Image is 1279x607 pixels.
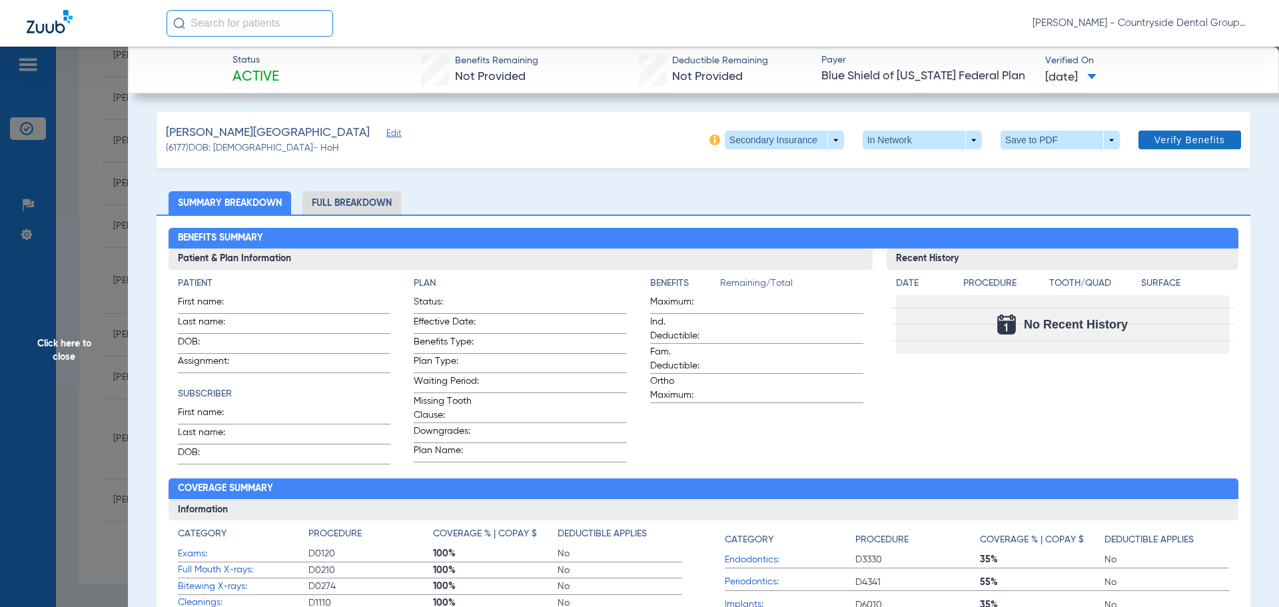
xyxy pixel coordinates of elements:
app-breakdown-title: Tooth/Quad [1049,277,1137,295]
span: Verify Benefits [1154,135,1225,145]
h4: Plan [414,277,627,291]
h4: Procedure [963,277,1045,291]
span: No [1104,553,1229,566]
span: Not Provided [672,71,743,83]
app-breakdown-title: Procedure [855,527,980,552]
span: [DATE] [1045,69,1096,86]
app-breakdown-title: Coverage % | Copay $ [980,527,1104,552]
h4: Subscriber [178,387,391,401]
span: Missing Tooth Clause: [414,394,479,422]
app-breakdown-title: Surface [1141,277,1229,295]
span: D0210 [308,564,433,577]
app-breakdown-title: Procedure [308,527,433,546]
span: Last name: [178,426,243,444]
h4: Category [178,527,226,541]
span: Exams: [178,547,308,561]
span: Blue Shield of [US_STATE] Federal Plan [821,68,1034,85]
span: Verified On [1045,54,1258,68]
span: Fam. Deductible: [650,345,715,373]
span: First name: [178,295,243,313]
h4: Procedure [308,527,362,541]
span: No [558,580,682,593]
span: Plan Type: [414,354,479,372]
h3: Information [169,499,1239,520]
app-breakdown-title: Category [725,527,855,552]
span: Assignment: [178,354,243,372]
span: Remaining/Total [720,277,863,295]
input: Search for patients [167,10,333,37]
span: Effective Date: [414,315,479,333]
span: Deductible Remaining [672,54,768,68]
h4: Patient [178,277,391,291]
h4: Benefits [650,277,720,291]
button: In Network [863,131,982,149]
h4: Date [896,277,952,291]
h4: Coverage % | Copay $ [433,527,537,541]
img: Search Icon [173,17,185,29]
span: Full Mouth X-rays: [178,563,308,577]
h4: Deductible Applies [558,527,647,541]
img: info-icon [709,135,720,145]
span: No Recent History [1024,318,1128,331]
span: Status: [414,295,479,313]
app-breakdown-title: Procedure [963,277,1045,295]
span: Ind. Deductible: [650,315,715,343]
app-breakdown-title: Date [896,277,952,295]
h3: Patient & Plan Information [169,249,873,270]
span: D4341 [855,576,980,589]
span: Waiting Period: [414,374,479,392]
app-breakdown-title: Deductible Applies [558,527,682,546]
button: Secondary Insurance [725,131,844,149]
span: No [558,564,682,577]
li: Summary Breakdown [169,191,291,215]
span: Not Provided [455,71,526,83]
app-breakdown-title: Benefits [650,277,720,295]
span: Periodontics: [725,575,855,589]
span: 55% [980,576,1104,589]
span: 35% [980,553,1104,566]
span: Ortho Maximum: [650,374,715,402]
h3: Recent History [887,249,1239,270]
span: D0274 [308,580,433,593]
h4: Deductible Applies [1104,533,1194,547]
span: (6177) DOB: [DEMOGRAPHIC_DATA] - HoH [166,141,339,155]
span: First name: [178,406,243,424]
span: [PERSON_NAME] - Countryside Dental Group [1033,17,1252,30]
span: D0120 [308,547,433,560]
app-breakdown-title: Deductible Applies [1104,527,1229,552]
span: 100% [433,547,558,560]
span: No [558,547,682,560]
span: DOB: [178,335,243,353]
span: DOB: [178,446,243,464]
span: Bitewing X-rays: [178,580,308,594]
span: 100% [433,564,558,577]
h2: Benefits Summary [169,228,1239,249]
h4: Procedure [855,533,909,547]
span: 100% [433,580,558,593]
img: Calendar [997,314,1016,334]
h4: Category [725,533,773,547]
span: Active [232,68,279,87]
h4: Coverage % | Copay $ [980,533,1084,547]
h4: Surface [1141,277,1229,291]
app-breakdown-title: Coverage % | Copay $ [433,527,558,546]
span: Endodontics: [725,553,855,567]
span: Downgrades: [414,424,479,442]
span: Maximum: [650,295,715,313]
h2: Coverage Summary [169,478,1239,500]
span: Benefits Type: [414,335,479,353]
button: Verify Benefits [1138,131,1241,149]
span: Last name: [178,315,243,333]
span: [PERSON_NAME][GEOGRAPHIC_DATA] [166,125,370,141]
span: Status [232,53,279,67]
h4: Tooth/Quad [1049,277,1137,291]
span: Payer [821,53,1034,67]
span: D3330 [855,553,980,566]
app-breakdown-title: Category [178,527,308,546]
span: Plan Name: [414,444,479,462]
img: Zuub Logo [27,10,73,33]
button: Save to PDF [1001,131,1120,149]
